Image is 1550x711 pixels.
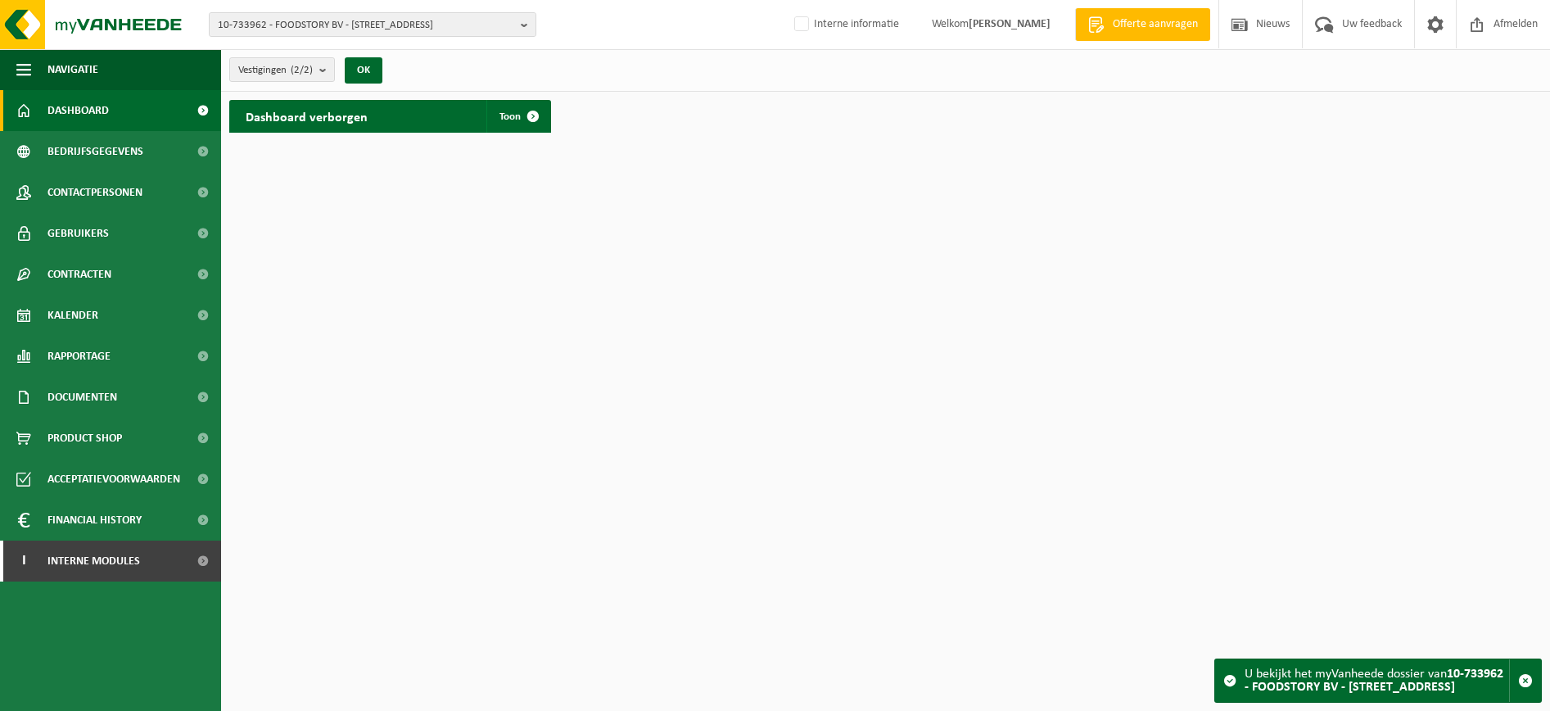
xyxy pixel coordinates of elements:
[47,295,98,336] span: Kalender
[209,12,536,37] button: 10-733962 - FOODSTORY BV - [STREET_ADDRESS]
[229,100,384,132] h2: Dashboard verborgen
[1245,668,1503,694] strong: 10-733962 - FOODSTORY BV - [STREET_ADDRESS]
[47,377,117,418] span: Documenten
[1075,8,1210,41] a: Offerte aanvragen
[238,58,313,83] span: Vestigingen
[47,459,180,500] span: Acceptatievoorwaarden
[969,18,1051,30] strong: [PERSON_NAME]
[291,65,313,75] count: (2/2)
[47,172,142,213] span: Contactpersonen
[47,541,140,582] span: Interne modules
[47,418,122,459] span: Product Shop
[229,57,335,82] button: Vestigingen(2/2)
[47,254,111,295] span: Contracten
[345,57,382,84] button: OK
[218,13,514,38] span: 10-733962 - FOODSTORY BV - [STREET_ADDRESS]
[47,131,143,172] span: Bedrijfsgegevens
[16,541,31,582] span: I
[791,12,899,37] label: Interne informatie
[486,100,549,133] a: Toon
[499,111,521,122] span: Toon
[47,336,111,377] span: Rapportage
[47,49,98,90] span: Navigatie
[1245,659,1509,702] div: U bekijkt het myVanheede dossier van
[47,500,142,541] span: Financial History
[47,90,109,131] span: Dashboard
[47,213,109,254] span: Gebruikers
[1109,16,1202,33] span: Offerte aanvragen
